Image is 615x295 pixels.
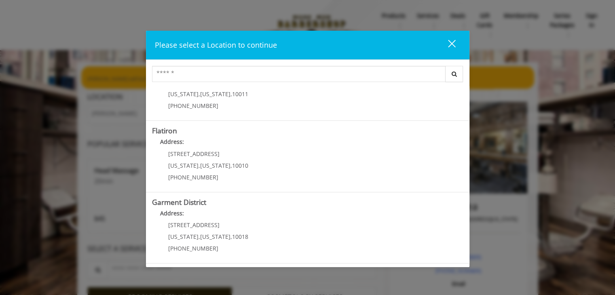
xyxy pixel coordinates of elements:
div: close dialog [439,39,455,51]
span: , [230,162,232,169]
span: [US_STATE] [200,162,230,169]
span: [US_STATE] [200,233,230,240]
button: close dialog [433,37,461,53]
span: , [230,233,232,240]
div: Center Select [152,66,463,86]
span: 10011 [232,90,248,98]
span: Please select a Location to continue [155,40,277,50]
span: [PHONE_NUMBER] [168,102,218,110]
span: [PHONE_NUMBER] [168,244,218,252]
b: Garment District [152,197,206,207]
span: [STREET_ADDRESS] [168,221,220,229]
input: Search Center [152,66,446,82]
span: , [199,162,200,169]
span: [STREET_ADDRESS] [168,150,220,158]
span: [US_STATE] [168,233,199,240]
span: [US_STATE] [168,162,199,169]
b: Address: [160,138,184,145]
span: [US_STATE] [168,90,199,98]
b: Address: [160,209,184,217]
i: Search button [450,71,459,77]
b: Flatiron [152,126,177,135]
span: , [230,90,232,98]
span: 10010 [232,162,248,169]
span: , [199,90,200,98]
span: [US_STATE] [200,90,230,98]
span: 10018 [232,233,248,240]
span: [PHONE_NUMBER] [168,173,218,181]
span: , [199,233,200,240]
